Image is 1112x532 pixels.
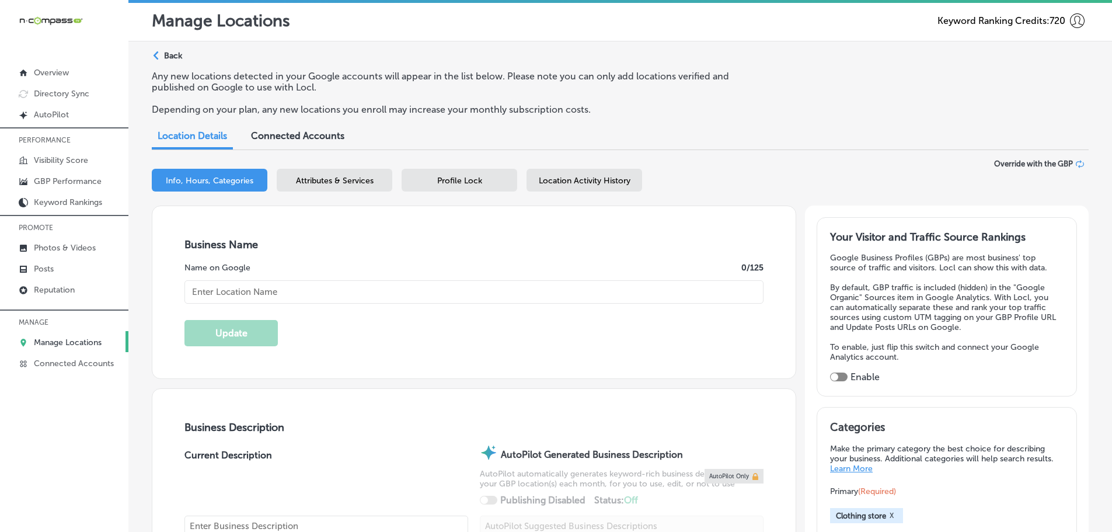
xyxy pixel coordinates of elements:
img: autopilot-icon [480,444,497,461]
input: Enter Location Name [184,280,764,304]
p: Manage Locations [34,338,102,347]
a: Learn More [830,464,873,474]
label: Current Description [184,450,272,516]
strong: AutoPilot Generated Business Description [501,449,683,460]
span: Location Details [158,130,227,141]
p: AutoPilot [34,110,69,120]
span: Location Activity History [539,176,630,186]
h3: Business Name [184,238,764,251]
span: Keyword Ranking Credits: 720 [937,15,1065,26]
img: 660ab0bf-5cc7-4cb8-ba1c-48b5ae0f18e60NCTV_CLogo_TV_Black_-500x88.png [19,15,83,26]
p: Back [164,51,182,61]
p: Visibility Score [34,155,88,165]
p: GBP Performance [34,176,102,186]
p: Depending on your plan, any new locations you enroll may increase your monthly subscription costs. [152,104,761,115]
p: Keyword Rankings [34,197,102,207]
p: To enable, just flip this switch and connect your Google Analytics account. [830,342,1064,362]
span: Attributes & Services [296,176,374,186]
span: Profile Lock [437,176,482,186]
h3: Business Description [184,421,764,434]
button: Update [184,320,278,346]
label: Enable [850,371,880,383]
p: Directory Sync [34,89,89,99]
button: X [886,511,897,520]
h3: Categories [830,420,1064,438]
h3: Your Visitor and Traffic Source Rankings [830,231,1064,244]
p: By default, GBP traffic is included (hidden) in the "Google Organic" Sources item in Google Analy... [830,283,1064,332]
span: Clothing store [836,512,886,520]
span: (Required) [858,486,896,496]
span: Primary [830,486,896,496]
p: Manage Locations [152,11,290,30]
p: Any new locations detected in your Google accounts will appear in the list below. Please note you... [152,71,761,93]
p: Make the primary category the best choice for describing your business. Additional categories wil... [830,444,1064,474]
label: 0 /125 [741,263,764,273]
span: Override with the GBP [994,159,1073,168]
p: Posts [34,264,54,274]
span: Connected Accounts [251,130,344,141]
span: Info, Hours, Categories [166,176,253,186]
p: Reputation [34,285,75,295]
p: Connected Accounts [34,359,114,368]
label: Name on Google [184,263,250,273]
p: Google Business Profiles (GBPs) are most business' top source of traffic and visitors. Locl can s... [830,253,1064,273]
p: Photos & Videos [34,243,96,253]
p: Overview [34,68,69,78]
